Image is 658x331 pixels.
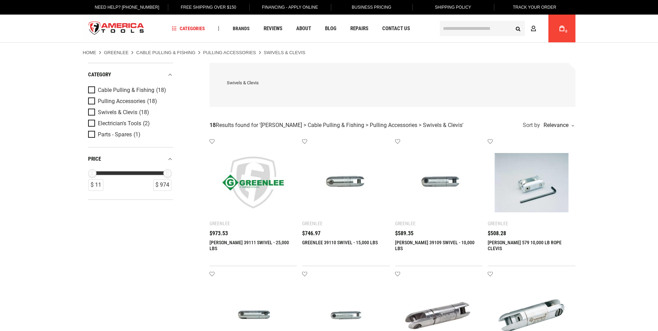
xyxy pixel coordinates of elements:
[172,26,205,31] span: Categories
[309,146,383,220] img: GREENLEE 39110 SWIVEL - 15,000 LBS
[395,231,413,236] span: $589.35
[98,109,137,116] span: Swivels & Clevis
[98,87,154,93] span: Cable Pulling & Fishing
[512,22,525,35] button: Search
[523,122,540,128] span: Sort by
[260,24,285,33] a: Reviews
[88,154,173,164] div: price
[156,87,166,93] span: (18)
[98,98,145,104] span: Pulling Accessories
[435,5,471,10] span: Shipping Policy
[147,99,157,104] span: (18)
[227,80,558,86] div: Swivels & Clevis
[88,86,171,94] a: Cable Pulling & Fishing (18)
[264,50,305,55] strong: Swivels & Clevis
[88,131,171,138] a: Parts - Spares (1)
[139,110,149,116] span: (18)
[216,146,290,220] img: GREENLEE 39111 SWIVEL - 25,000 LBS
[83,16,150,42] a: store logo
[88,70,173,79] div: category
[83,16,150,42] img: America Tools
[350,26,368,31] span: Repairs
[88,179,103,191] div: $ 11
[169,24,208,33] a: Categories
[488,231,506,236] span: $508.28
[302,221,323,226] div: Greenlee
[565,29,567,33] span: 0
[233,26,250,31] span: Brands
[293,24,314,33] a: About
[88,120,171,127] a: Electrician's Tools (2)
[382,26,410,31] span: Contact Us
[210,221,230,226] div: Greenlee
[210,122,216,128] strong: 18
[143,121,150,127] span: (2)
[395,221,416,226] div: Greenlee
[379,24,413,33] a: Contact Us
[542,122,574,128] div: Relevance
[325,26,336,31] span: Blog
[395,240,475,251] a: [PERSON_NAME] 39109 SWIVEL - 10,000 LBS
[134,132,140,138] span: (1)
[260,122,462,128] span: [PERSON_NAME] > Cable Pulling & Fishing > Pulling Accessories > Swivels & Clevis
[347,24,371,33] a: Repairs
[488,240,562,251] a: [PERSON_NAME] 579 10,000 LB ROPE CLEVIS
[488,221,508,226] div: Greenlee
[210,122,463,129] div: Results found for ' '
[555,15,569,42] a: 0
[98,120,141,127] span: Electrician's Tools
[302,240,378,245] a: GREENLEE 39110 SWIVEL - 15,000 LBS
[203,50,256,56] a: Pulling Accessories
[210,240,289,251] a: [PERSON_NAME] 39111 SWIVEL - 25,000 LBS
[104,50,129,56] a: GREENLEE
[230,24,253,33] a: Brands
[402,146,476,220] img: GREENLEE 39109 SWIVEL - 10,000 LBS
[210,231,228,236] span: $973.53
[136,50,196,56] a: Cable Pulling & Fishing
[88,97,171,105] a: Pulling Accessories (18)
[296,26,311,31] span: About
[88,63,173,200] div: Product Filters
[495,146,569,220] img: GREENLEE 579 10,000 LB ROPE CLEVIS
[88,109,171,116] a: Swivels & Clevis (18)
[153,179,171,191] div: $ 974
[83,50,96,56] a: Home
[264,26,282,31] span: Reviews
[98,131,132,138] span: Parts - Spares
[322,24,340,33] a: Blog
[302,231,321,236] span: $746.97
